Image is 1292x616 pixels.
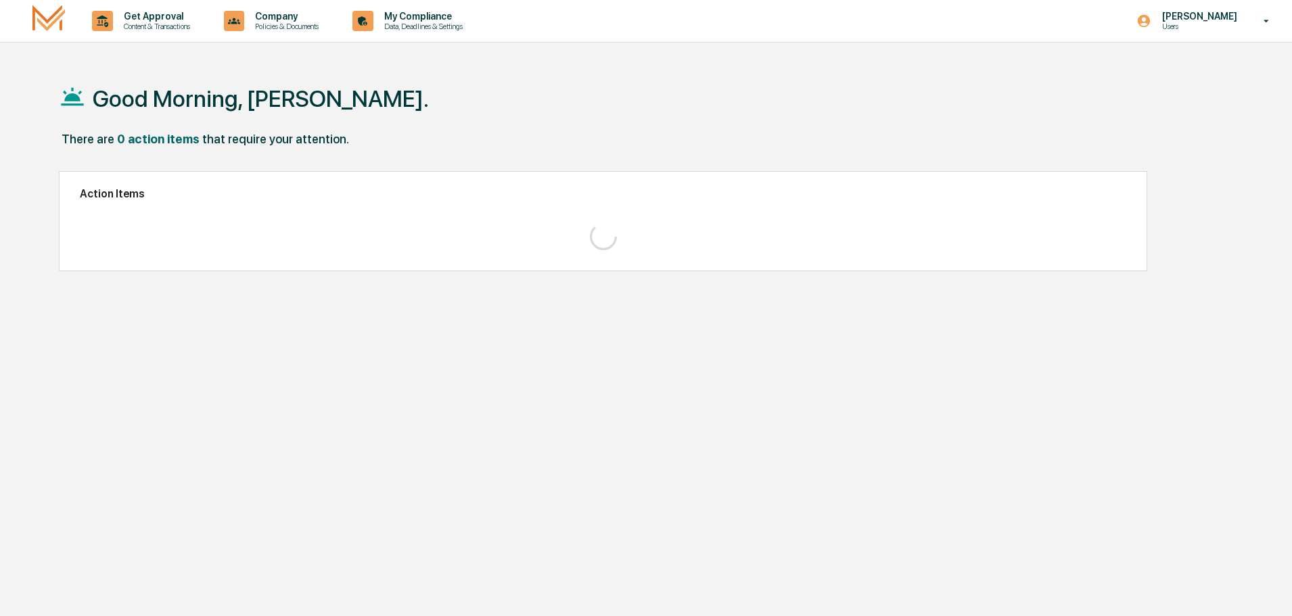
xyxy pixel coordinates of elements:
[80,187,1126,200] h2: Action Items
[373,22,469,31] p: Data, Deadlines & Settings
[1151,11,1244,22] p: [PERSON_NAME]
[62,132,114,146] div: There are
[373,11,469,22] p: My Compliance
[1151,22,1244,31] p: Users
[113,11,197,22] p: Get Approval
[244,22,325,31] p: Policies & Documents
[117,132,200,146] div: 0 action items
[113,22,197,31] p: Content & Transactions
[244,11,325,22] p: Company
[202,132,349,146] div: that require your attention.
[32,5,65,37] img: logo
[93,85,429,112] h1: Good Morning, [PERSON_NAME].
